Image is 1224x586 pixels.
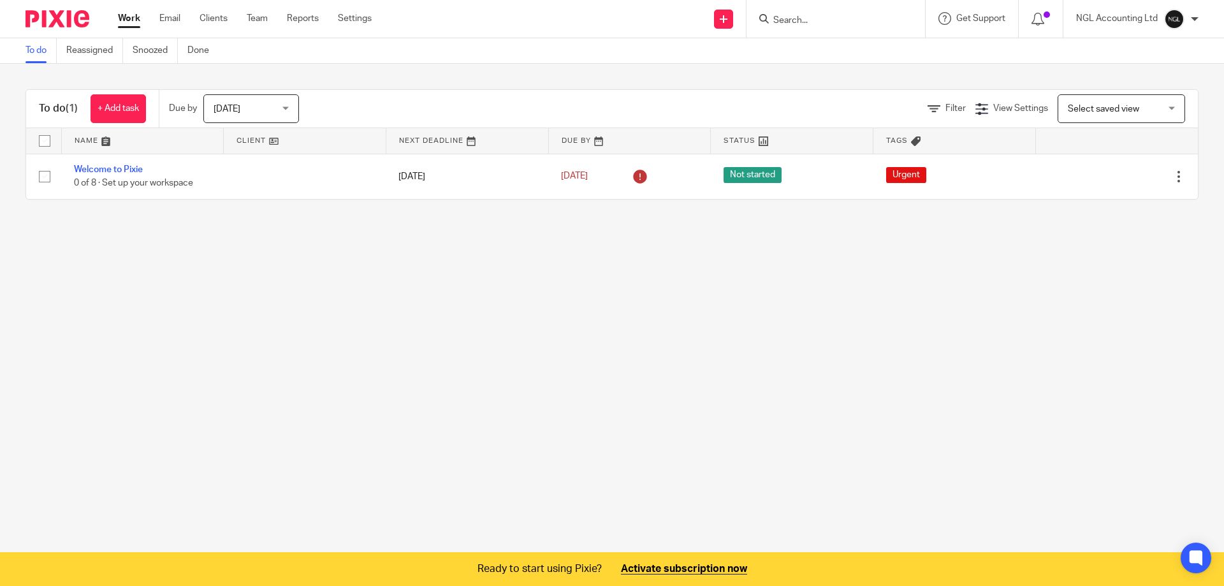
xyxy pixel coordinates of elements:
a: Work [118,12,140,25]
a: Settings [338,12,372,25]
span: Select saved view [1068,105,1139,114]
span: Get Support [956,14,1005,23]
a: To do [25,38,57,63]
span: [DATE] [214,105,240,114]
a: Reports [287,12,319,25]
img: Pixie [25,10,89,27]
span: [DATE] [561,172,588,181]
a: Snoozed [133,38,178,63]
span: 0 of 8 · Set up your workspace [74,179,193,187]
h1: To do [39,102,78,115]
span: Urgent [886,167,926,183]
a: Reassigned [66,38,123,63]
td: [DATE] [386,154,548,199]
a: Team [247,12,268,25]
input: Search [772,15,887,27]
span: Tags [886,137,908,144]
p: Due by [169,102,197,115]
span: Not started [724,167,782,183]
span: View Settings [993,104,1048,113]
a: Welcome to Pixie [74,165,143,174]
a: + Add task [91,94,146,123]
img: NGL%20Logo%20Social%20Circle%20JPG.jpg [1164,9,1184,29]
p: NGL Accounting Ltd [1076,12,1158,25]
a: Clients [200,12,228,25]
a: Email [159,12,180,25]
a: Done [187,38,219,63]
span: (1) [66,103,78,114]
span: Filter [945,104,966,113]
